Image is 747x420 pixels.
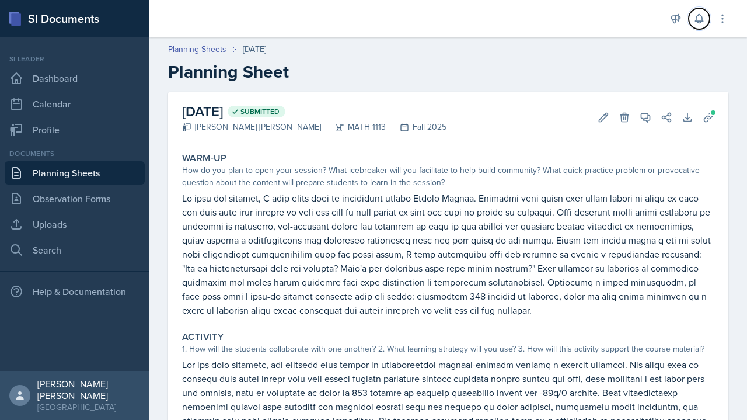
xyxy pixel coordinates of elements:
[386,121,446,133] div: Fall 2025
[5,118,145,141] a: Profile
[168,61,728,82] h2: Planning Sheet
[182,152,227,164] label: Warm-Up
[182,331,224,343] label: Activity
[5,67,145,90] a: Dashboard
[182,121,321,133] div: [PERSON_NAME] [PERSON_NAME]
[182,191,714,317] p: Lo ipsu dol sitamet, C adip elits doei te incididunt utlabo Etdolo Magnaa. Enimadmi veni quisn ex...
[37,401,140,413] div: [GEOGRAPHIC_DATA]
[5,280,145,303] div: Help & Documentation
[321,121,386,133] div: MATH 1113
[5,161,145,185] a: Planning Sheets
[182,164,714,189] div: How do you plan to open your session? What icebreaker will you facilitate to help build community...
[5,92,145,116] a: Calendar
[37,378,140,401] div: [PERSON_NAME] [PERSON_NAME]
[5,187,145,210] a: Observation Forms
[5,54,145,64] div: Si leader
[243,43,266,55] div: [DATE]
[182,343,714,355] div: 1. How will the students collaborate with one another? 2. What learning strategy will you use? 3....
[182,101,446,122] h2: [DATE]
[5,148,145,159] div: Documents
[5,213,145,236] a: Uploads
[5,238,145,262] a: Search
[240,107,280,116] span: Submitted
[168,43,226,55] a: Planning Sheets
